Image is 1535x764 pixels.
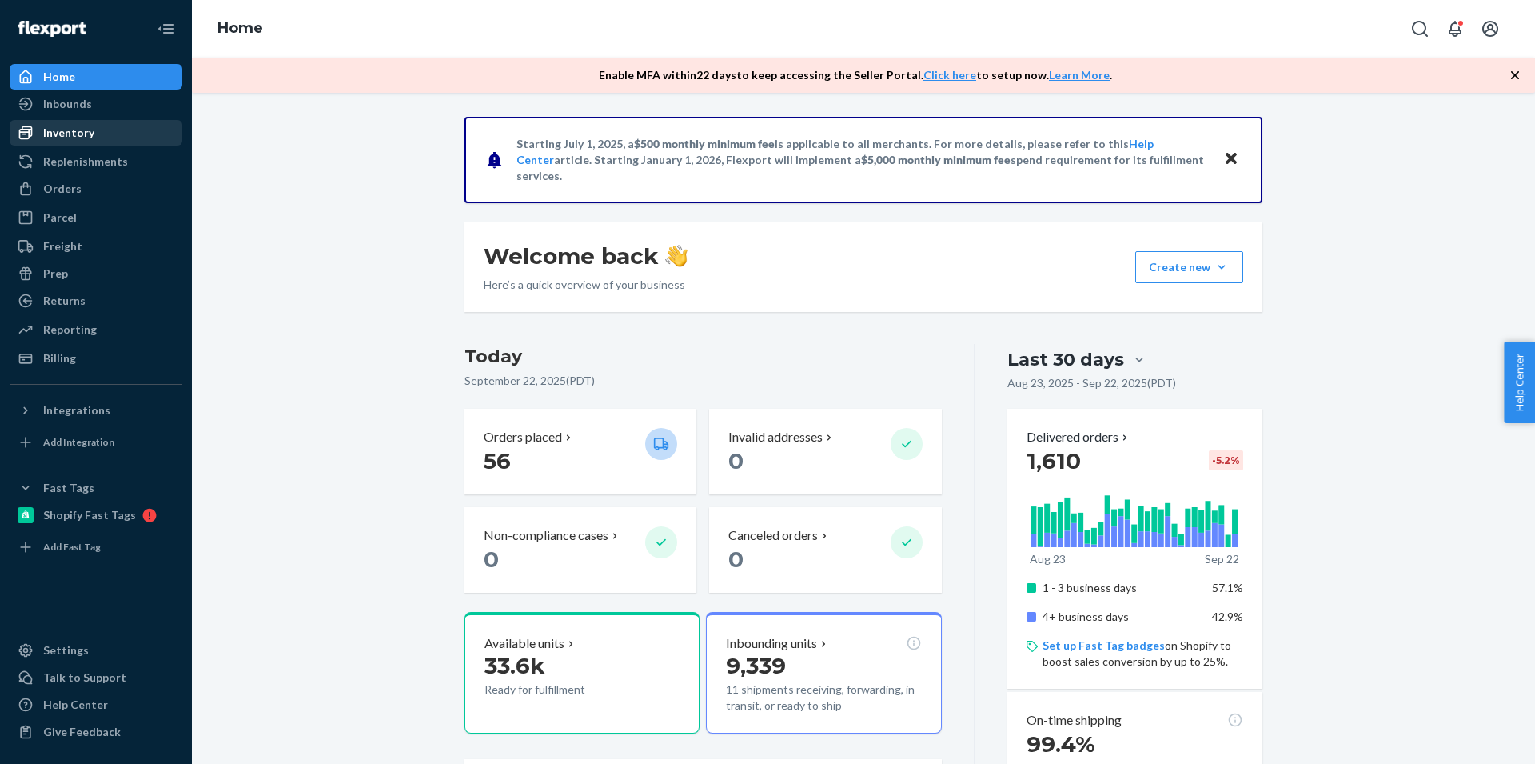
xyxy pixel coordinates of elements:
button: Canceled orders 0 [709,507,941,593]
button: Open account menu [1474,13,1506,45]
div: Fast Tags [43,480,94,496]
a: Orders [10,176,182,202]
a: Freight [10,234,182,259]
div: Home [43,69,75,85]
span: 9,339 [726,652,786,679]
p: 11 shipments receiving, forwarding, in transit, or ready to ship [726,682,921,714]
button: Available units33.6kReady for fulfillment [464,612,700,734]
a: Learn More [1049,68,1110,82]
button: Fast Tags [10,475,182,501]
div: Inventory [43,125,94,141]
p: Enable MFA within 22 days to keep accessing the Seller Portal. to setup now. . [599,67,1112,83]
button: Help Center [1504,342,1535,423]
a: Set up Fast Tag badges [1043,638,1165,652]
div: Shopify Fast Tags [43,507,136,523]
div: Give Feedback [43,724,121,740]
a: Billing [10,346,182,371]
span: 0 [728,546,744,573]
span: 99.4% [1027,730,1095,758]
p: Inbounding units [726,634,817,653]
p: Available units [484,634,564,653]
p: Aug 23 [1030,551,1066,567]
p: Orders placed [484,428,562,446]
a: Click here [923,68,976,82]
p: September 22, 2025 ( PDT ) [464,373,942,389]
button: Invalid addresses 0 [709,409,941,494]
p: Invalid addresses [728,428,823,446]
div: Help Center [43,697,108,713]
span: 56 [484,447,511,474]
a: Add Integration [10,430,182,455]
span: 33.6k [484,652,545,679]
a: Settings [10,638,182,663]
a: Replenishments [10,149,182,174]
a: Returns [10,288,182,314]
p: Sep 22 [1205,551,1239,567]
button: Orders placed 56 [464,409,696,494]
a: Prep [10,261,182,286]
button: Inbounding units9,33911 shipments receiving, forwarding, in transit, or ready to ship [706,612,941,734]
p: Ready for fulfillment [484,682,632,698]
a: Shopify Fast Tags [10,502,182,528]
p: Non-compliance cases [484,526,608,545]
p: Canceled orders [728,526,818,545]
p: Starting July 1, 2025, a is applicable to all merchants. For more details, please refer to this a... [516,136,1208,184]
a: Talk to Support [10,665,182,690]
p: 4+ business days [1043,609,1200,625]
span: 57.1% [1212,581,1243,594]
a: Add Fast Tag [10,534,182,560]
p: Aug 23, 2025 - Sep 22, 2025 ( PDT ) [1007,375,1176,391]
a: Inbounds [10,91,182,117]
div: Parcel [43,210,77,226]
button: Give Feedback [10,719,182,745]
div: Settings [43,642,89,658]
p: on Shopify to boost sales conversion by up to 25%. [1043,638,1243,670]
div: Replenishments [43,154,128,170]
button: Close Navigation [150,13,182,45]
div: -5.2 % [1209,450,1243,470]
ol: breadcrumbs [205,6,276,52]
button: Close [1221,148,1242,171]
div: Reporting [43,322,97,338]
span: 0 [484,546,499,573]
span: $500 monthly minimum fee [634,137,775,150]
button: Open Search Box [1404,13,1436,45]
a: Home [10,64,182,90]
span: 42.9% [1212,610,1243,623]
div: Add Fast Tag [43,540,101,554]
button: Open notifications [1439,13,1471,45]
div: Last 30 days [1007,347,1124,372]
div: Integrations [43,402,110,418]
a: Help Center [10,692,182,718]
span: 0 [728,447,744,474]
a: Reporting [10,317,182,342]
a: Inventory [10,120,182,146]
div: Billing [43,350,76,366]
a: Parcel [10,205,182,230]
button: Create new [1135,251,1243,283]
button: Delivered orders [1027,428,1131,446]
p: 1 - 3 business days [1043,580,1200,596]
button: Non-compliance cases 0 [464,507,696,593]
span: 1,610 [1027,447,1081,474]
h1: Welcome back [484,242,688,270]
p: On-time shipping [1027,711,1122,730]
div: Freight [43,238,82,254]
div: Returns [43,293,86,309]
p: Here’s a quick overview of your business [484,277,688,293]
div: Prep [43,266,68,282]
span: $5,000 monthly minimum fee [861,153,1011,166]
img: hand-wave emoji [665,245,688,267]
div: Inbounds [43,96,92,112]
a: Home [217,19,263,37]
div: Talk to Support [43,670,126,686]
div: Orders [43,181,82,197]
img: Flexport logo [18,21,86,37]
button: Integrations [10,398,182,423]
div: Add Integration [43,435,114,449]
h3: Today [464,344,942,370]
